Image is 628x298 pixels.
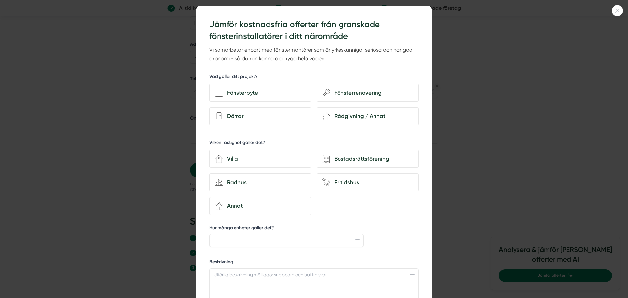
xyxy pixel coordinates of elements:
p: Vi samarbetar enbart med fönstermontörer som är yrkeskunniga, seriösa och har god ekonomi - så du... [209,46,419,63]
h5: Vad gäller ditt projekt? [209,73,258,81]
h5: Vilken fastighet gäller det? [209,139,265,148]
label: Hur många enheter gäller det? [209,225,364,233]
label: Beskrivning [209,259,419,267]
h3: Jämför kostnadsfria offerter från granskade fönsterinstallatörer i ditt närområde [209,19,419,43]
